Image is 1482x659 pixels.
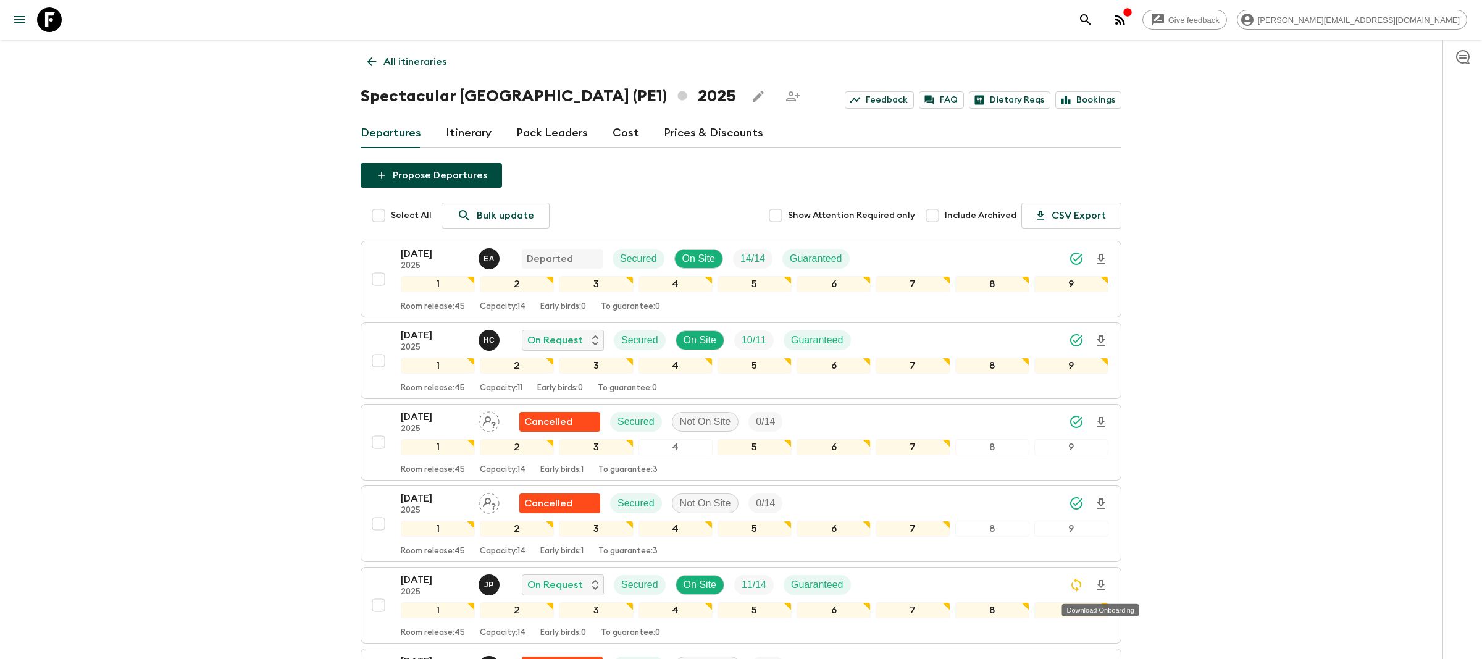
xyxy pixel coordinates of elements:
p: [DATE] [401,409,469,424]
a: Feedback [845,91,914,109]
div: Flash Pack cancellation [519,412,600,432]
p: Room release: 45 [401,547,465,556]
span: Share this itinerary [781,84,805,109]
svg: Download Onboarding [1094,415,1108,430]
p: Bulk update [477,208,534,223]
p: To guarantee: 0 [601,628,660,638]
a: FAQ [919,91,964,109]
div: 8 [955,358,1029,374]
div: Trip Fill [734,330,774,350]
div: On Site [674,249,723,269]
svg: Download Onboarding [1094,578,1108,593]
div: [PERSON_NAME][EMAIL_ADDRESS][DOMAIN_NAME] [1237,10,1467,30]
span: Ernesto Andrade [479,252,502,262]
div: 4 [638,358,713,374]
svg: Download Onboarding [1094,334,1108,348]
div: 8 [955,439,1029,455]
div: Download Onboarding [1062,604,1139,616]
p: To guarantee: 0 [601,302,660,312]
p: Room release: 45 [401,628,465,638]
div: 1 [401,276,475,292]
button: Edit this itinerary [746,84,771,109]
p: To guarantee: 3 [598,465,658,475]
div: 2 [480,521,554,537]
button: search adventures [1073,7,1098,32]
a: Cost [613,119,639,148]
p: 14 / 14 [740,251,765,266]
p: Capacity: 14 [480,628,525,638]
div: 4 [638,276,713,292]
p: Guaranteed [791,333,844,348]
p: To guarantee: 0 [598,384,657,393]
p: Early birds: 0 [537,384,583,393]
span: Hector Carillo [479,334,502,343]
div: 6 [797,602,871,618]
span: Assign pack leader [479,497,500,506]
p: On Site [684,333,716,348]
button: CSV Export [1021,203,1121,229]
div: 4 [638,602,713,618]
button: [DATE]2025Hector Carillo On RequestSecuredOn SiteTrip FillGuaranteed123456789Room release:45Capac... [361,322,1121,399]
span: Give feedback [1162,15,1226,25]
div: 5 [718,439,792,455]
svg: Synced Successfully [1069,496,1084,511]
div: 2 [480,358,554,374]
p: [DATE] [401,573,469,587]
div: 2 [480,276,554,292]
p: On Site [682,251,715,266]
div: 8 [955,521,1029,537]
a: All itineraries [361,49,453,74]
div: 7 [876,276,950,292]
div: 3 [559,358,633,374]
p: Capacity: 11 [480,384,522,393]
p: Room release: 45 [401,465,465,475]
p: Early birds: 1 [540,465,584,475]
div: 5 [718,521,792,537]
span: [PERSON_NAME][EMAIL_ADDRESS][DOMAIN_NAME] [1251,15,1467,25]
div: Secured [614,575,666,595]
div: Secured [610,412,662,432]
p: Not On Site [680,414,731,429]
svg: Synced Successfully [1069,414,1084,429]
h1: Spectacular [GEOGRAPHIC_DATA] (PE1) 2025 [361,84,736,109]
p: Early birds: 0 [540,302,586,312]
div: 2 [480,602,554,618]
div: 1 [401,602,475,618]
button: [DATE]2025Joseph PimentelOn RequestSecuredOn SiteTrip FillGuaranteed123456789Room release:45Capac... [361,567,1121,644]
div: 9 [1034,602,1108,618]
p: Guaranteed [791,577,844,592]
button: HC [479,330,502,351]
p: [DATE] [401,246,469,261]
div: Flash Pack cancellation [519,493,600,513]
p: 2025 [401,424,469,434]
div: 9 [1034,276,1108,292]
svg: Download Onboarding [1094,497,1108,511]
a: Dietary Reqs [969,91,1050,109]
div: On Site [676,330,724,350]
div: 9 [1034,439,1108,455]
div: 1 [401,358,475,374]
div: 8 [955,276,1029,292]
div: Not On Site [672,412,739,432]
p: 2025 [401,261,469,271]
p: Secured [621,577,658,592]
div: 2 [480,439,554,455]
div: 6 [797,521,871,537]
button: [DATE]2025Assign pack leaderFlash Pack cancellationSecuredNot On SiteTrip Fill123456789Room relea... [361,485,1121,562]
p: Secured [617,414,655,429]
div: Trip Fill [734,575,774,595]
button: [DATE]2025Assign pack leaderFlash Pack cancellationSecuredNot On SiteTrip Fill123456789Room relea... [361,404,1121,481]
span: Select All [391,209,432,222]
svg: Synced Successfully [1069,251,1084,266]
p: Room release: 45 [401,302,465,312]
svg: Synced Successfully [1069,333,1084,348]
p: Cancelled [524,414,572,429]
p: 0 / 14 [756,496,775,511]
p: 2025 [401,506,469,516]
div: 3 [559,439,633,455]
a: Give feedback [1142,10,1227,30]
div: Secured [614,330,666,350]
p: On Request [527,333,583,348]
svg: Download Onboarding [1094,252,1108,267]
p: Capacity: 14 [480,547,525,556]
